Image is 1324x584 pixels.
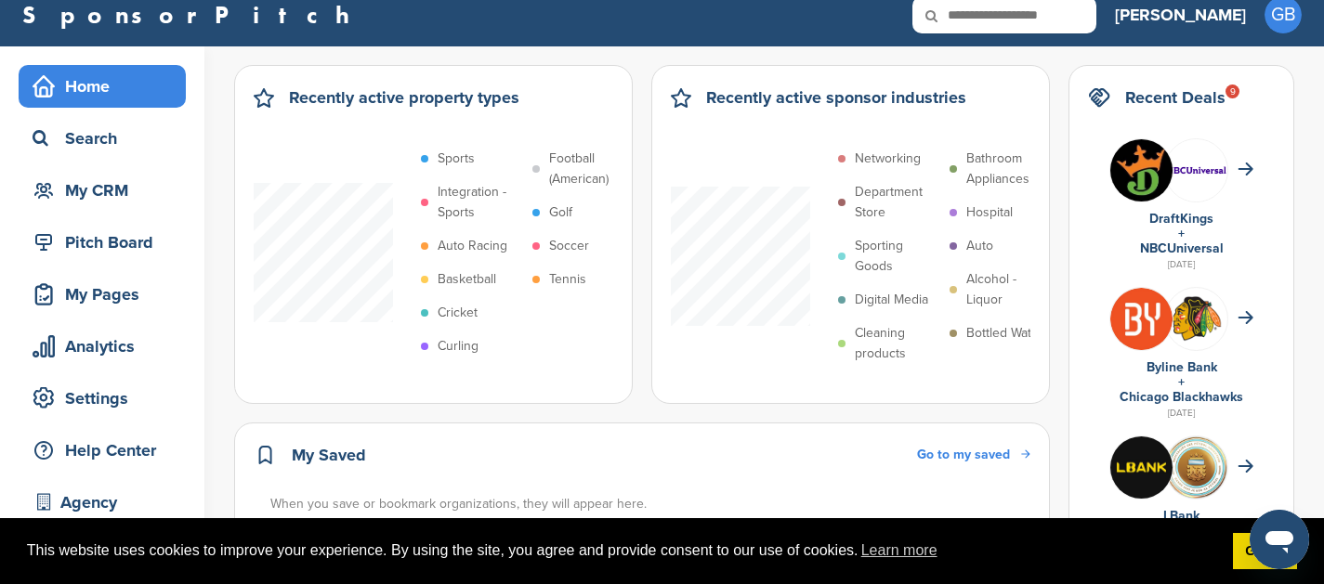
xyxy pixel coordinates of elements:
[19,429,186,472] a: Help Center
[1163,508,1199,524] a: LBank
[1110,436,1173,499] img: ag0puoq 400x400
[1088,256,1275,273] div: [DATE]
[549,149,635,189] p: Football (American)
[19,65,186,108] a: Home
[1233,533,1297,570] a: dismiss cookie message
[19,117,186,160] a: Search
[1140,240,1224,256] a: NBCUniversal
[19,169,186,212] a: My CRM
[1250,510,1309,569] iframe: Button to launch messaging window
[28,70,186,103] div: Home
[28,226,186,259] div: Pitch Board
[438,269,496,290] p: Basketball
[28,278,186,311] div: My Pages
[855,182,940,223] p: Department Store
[28,434,186,467] div: Help Center
[292,442,366,468] h2: My Saved
[19,377,186,420] a: Settings
[438,149,475,169] p: Sports
[1125,84,1226,110] h2: Recent Deals
[706,84,966,110] h2: Recently active sponsor industries
[966,236,993,256] p: Auto
[438,236,507,256] p: Auto Racing
[438,336,478,357] p: Curling
[549,202,572,223] p: Golf
[28,174,186,207] div: My CRM
[1149,211,1213,227] a: DraftKings
[289,84,519,110] h2: Recently active property types
[1110,288,1173,350] img: I0zoso7r 400x400
[1165,436,1227,499] img: Mekkrcj8 400x400
[19,273,186,316] a: My Pages
[966,323,1043,344] p: Bottled Water
[438,182,523,223] p: Integration - Sports
[28,122,186,155] div: Search
[28,330,186,363] div: Analytics
[549,269,586,290] p: Tennis
[19,221,186,264] a: Pitch Board
[966,202,1013,223] p: Hospital
[28,382,186,415] div: Settings
[917,447,1010,462] span: Go to my saved
[1110,139,1173,201] img: Draftkings logo
[1120,389,1243,405] a: Chicago Blackhawks
[438,303,478,323] p: Cricket
[855,290,928,310] p: Digital Media
[19,325,186,368] a: Analytics
[855,149,921,169] p: Networking
[28,486,186,519] div: Agency
[1165,139,1227,201] img: Nbcuniversal 400x400
[549,236,589,256] p: Soccer
[19,481,186,524] a: Agency
[855,236,940,277] p: Sporting Goods
[859,537,940,565] a: learn more about cookies
[22,3,361,27] a: SponsorPitch
[1178,374,1185,390] a: +
[1165,295,1227,342] img: Open uri20141112 64162 w7ezf4?1415807816
[27,537,1218,565] span: This website uses cookies to improve your experience. By using the site, you agree and provide co...
[1178,226,1185,241] a: +
[1226,84,1239,98] div: 9
[1147,359,1217,375] a: Byline Bank
[855,323,940,364] p: Cleaning products
[917,445,1030,465] a: Go to my saved
[1088,405,1275,422] div: [DATE]
[1115,2,1246,28] h3: [PERSON_NAME]
[966,149,1052,189] p: Bathroom Appliances
[966,269,1052,310] p: Alcohol - Liquor
[270,494,1032,514] div: When you save or bookmark organizations, they will appear here.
